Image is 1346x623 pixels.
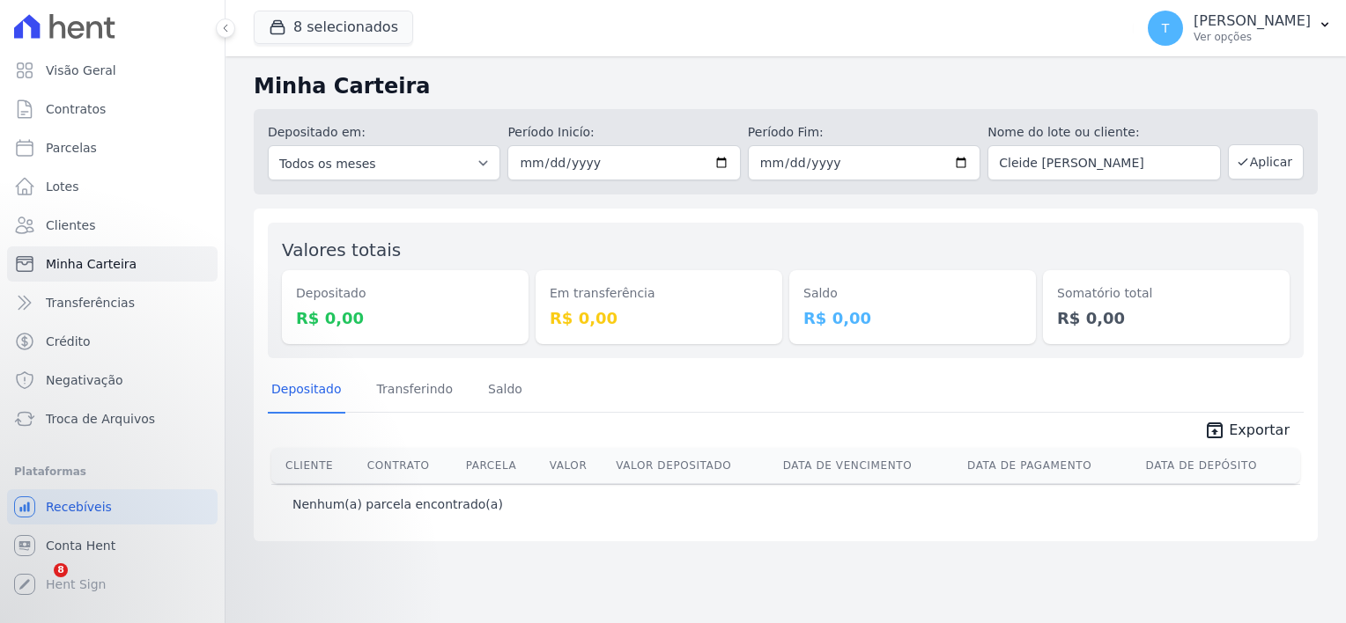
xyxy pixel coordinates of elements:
[271,448,360,483] th: Cliente
[1229,420,1290,441] span: Exportar
[13,452,366,575] iframe: Intercom notifications mensagem
[1162,22,1170,34] span: T
[46,255,137,273] span: Minha Carteira
[7,285,218,320] a: Transferências
[7,53,218,88] a: Visão Geral
[46,371,123,389] span: Negativação
[7,130,218,165] a: Parcelas
[776,448,960,483] th: Data de Vencimento
[550,306,768,330] dd: R$ 0,00
[46,410,155,428] span: Troca de Arquivos
[459,448,543,483] th: Parcela
[296,284,514,303] dt: Depositado
[1057,284,1276,303] dt: Somatório total
[18,563,60,605] iframe: Intercom live chat
[748,123,980,142] label: Período Fim:
[1194,12,1311,30] p: [PERSON_NAME]
[803,284,1022,303] dt: Saldo
[268,125,366,139] label: Depositado em:
[7,489,218,524] a: Recebíveis
[282,239,401,260] label: Valores totais
[7,324,218,359] a: Crédito
[550,284,768,303] dt: Em transferência
[1204,420,1225,441] i: unarchive
[484,368,526,414] a: Saldo
[54,563,68,577] span: 8
[7,401,218,436] a: Troca de Arquivos
[1194,30,1311,44] p: Ver opções
[46,178,79,195] span: Lotes
[254,70,1318,102] h2: Minha Carteira
[609,448,775,483] th: Valor Depositado
[254,11,413,44] button: 8 selecionados
[1228,144,1304,180] button: Aplicar
[46,294,135,311] span: Transferências
[7,363,218,398] a: Negativação
[46,100,106,118] span: Contratos
[46,139,97,157] span: Parcelas
[7,528,218,563] a: Conta Hent
[960,448,1139,483] th: Data de Pagamento
[1139,448,1300,483] th: Data de Depósito
[7,208,218,243] a: Clientes
[1134,4,1346,53] button: T [PERSON_NAME] Ver opções
[987,123,1220,142] label: Nome do lote ou cliente:
[46,216,95,234] span: Clientes
[7,92,218,127] a: Contratos
[543,448,610,483] th: Valor
[46,62,116,79] span: Visão Geral
[1190,420,1304,444] a: unarchive Exportar
[46,333,91,350] span: Crédito
[268,368,345,414] a: Depositado
[1057,306,1276,330] dd: R$ 0,00
[360,448,459,483] th: Contrato
[296,306,514,330] dd: R$ 0,00
[507,123,740,142] label: Período Inicío:
[373,368,457,414] a: Transferindo
[7,246,218,282] a: Minha Carteira
[7,169,218,204] a: Lotes
[803,306,1022,330] dd: R$ 0,00
[292,495,503,513] p: Nenhum(a) parcela encontrado(a)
